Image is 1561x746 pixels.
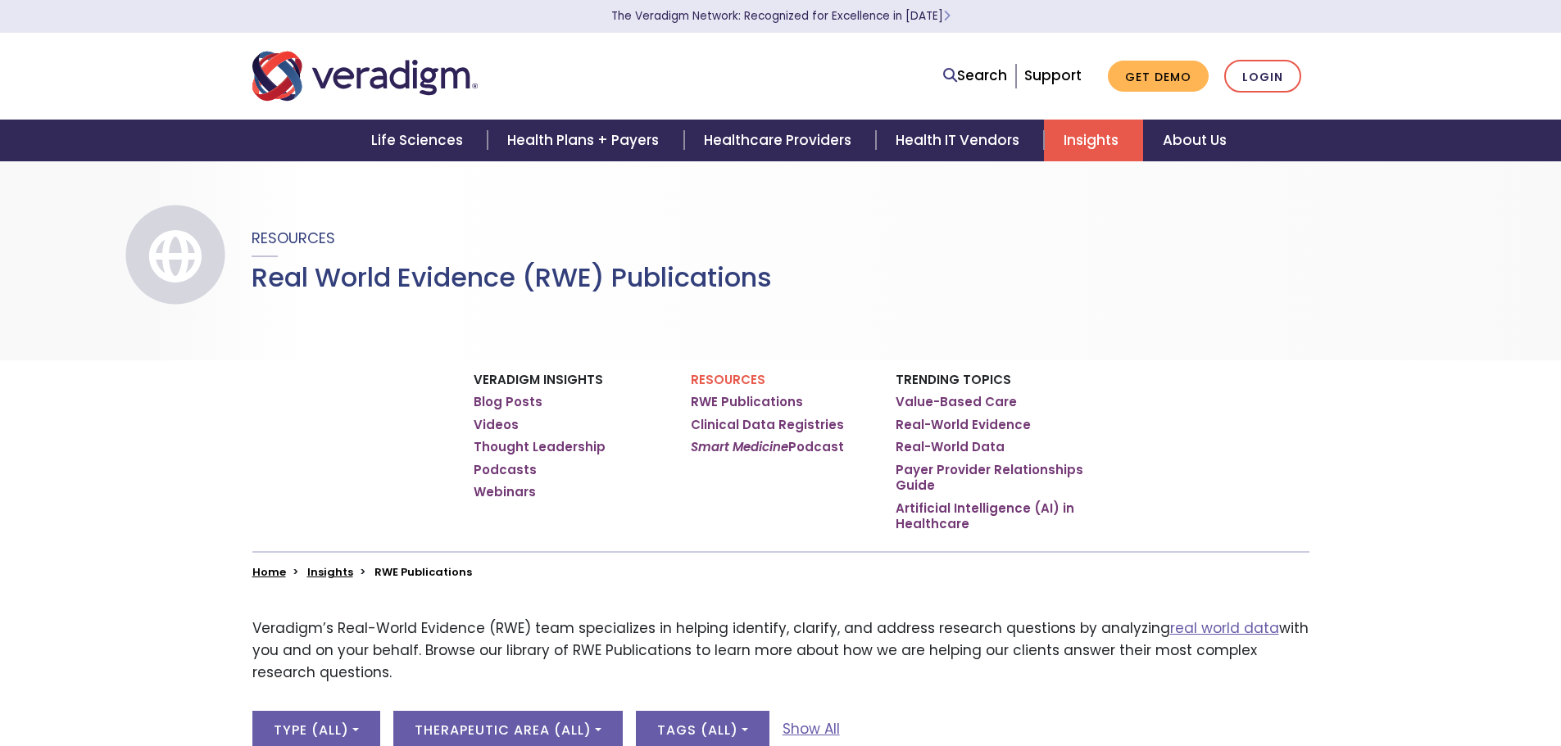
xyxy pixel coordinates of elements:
[307,564,353,580] a: Insights
[1108,61,1209,93] a: Get Demo
[691,438,788,455] em: Smart Medicine
[252,262,772,293] h1: Real World Evidence (RWE) Publications
[1143,120,1246,161] a: About Us
[943,65,1007,87] a: Search
[896,439,1005,455] a: Real-World Data
[488,120,683,161] a: Health Plans + Payers
[1224,60,1301,93] a: Login
[896,500,1088,532] a: Artificial Intelligence (AI) in Healthcare
[474,462,537,478] a: Podcasts
[691,394,803,410] a: RWE Publications
[896,462,1088,494] a: Payer Provider Relationships Guide
[252,49,478,103] img: Veradigm logo
[896,394,1017,410] a: Value-Based Care
[691,439,844,455] a: Smart MedicinePodcast
[474,439,606,455] a: Thought Leadership
[611,8,951,24] a: The Veradigm Network: Recognized for Excellence in [DATE]Learn More
[1170,618,1279,638] a: real world data
[1044,120,1143,161] a: Insights
[896,417,1031,433] a: Real-World Evidence
[474,417,519,433] a: Videos
[252,617,1309,685] p: Veradigm’s Real-World Evidence (RWE) team specializes in helping identify, clarify, and address r...
[252,564,286,580] a: Home
[691,417,844,433] a: Clinical Data Registries
[783,718,840,740] a: Show All
[474,394,542,410] a: Blog Posts
[252,228,335,248] span: Resources
[876,120,1044,161] a: Health IT Vendors
[474,484,536,500] a: Webinars
[684,120,876,161] a: Healthcare Providers
[943,8,951,24] span: Learn More
[352,120,488,161] a: Life Sciences
[1024,66,1082,85] a: Support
